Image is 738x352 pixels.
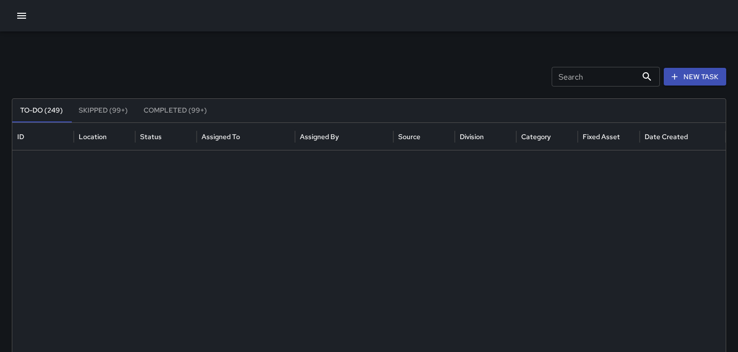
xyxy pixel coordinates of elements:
[136,99,215,122] button: Completed (99+)
[398,132,420,141] div: Source
[521,132,551,141] div: Category
[12,99,71,122] button: To-Do (249)
[300,132,339,141] div: Assigned By
[664,68,726,86] button: New Task
[645,132,688,141] div: Date Created
[71,99,136,122] button: Skipped (99+)
[202,132,240,141] div: Assigned To
[17,132,24,141] div: ID
[79,132,107,141] div: Location
[140,132,162,141] div: Status
[583,132,620,141] div: Fixed Asset
[460,132,484,141] div: Division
